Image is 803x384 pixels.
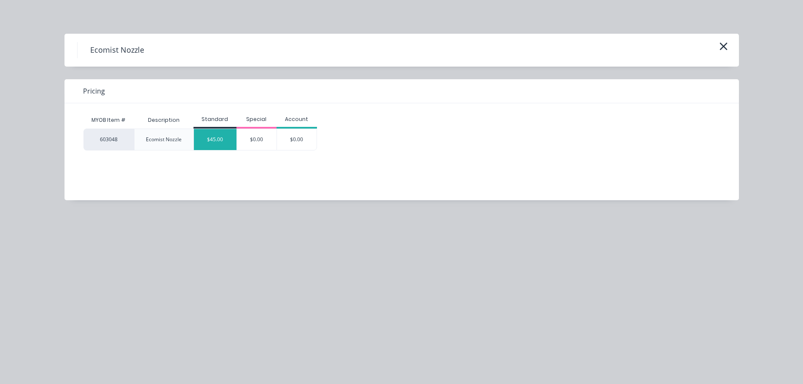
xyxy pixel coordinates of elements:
div: Ecomist Nozzle [146,136,182,143]
span: Pricing [83,86,105,96]
div: Standard [193,115,236,123]
div: Description [141,110,186,131]
div: Account [277,115,317,123]
div: $0.00 [277,129,317,150]
div: $45.00 [194,129,236,150]
h4: Ecomist Nozzle [77,42,157,58]
div: $0.00 [237,129,277,150]
div: 603048 [83,129,134,150]
div: Special [236,115,277,123]
div: MYOB Item # [83,112,134,129]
